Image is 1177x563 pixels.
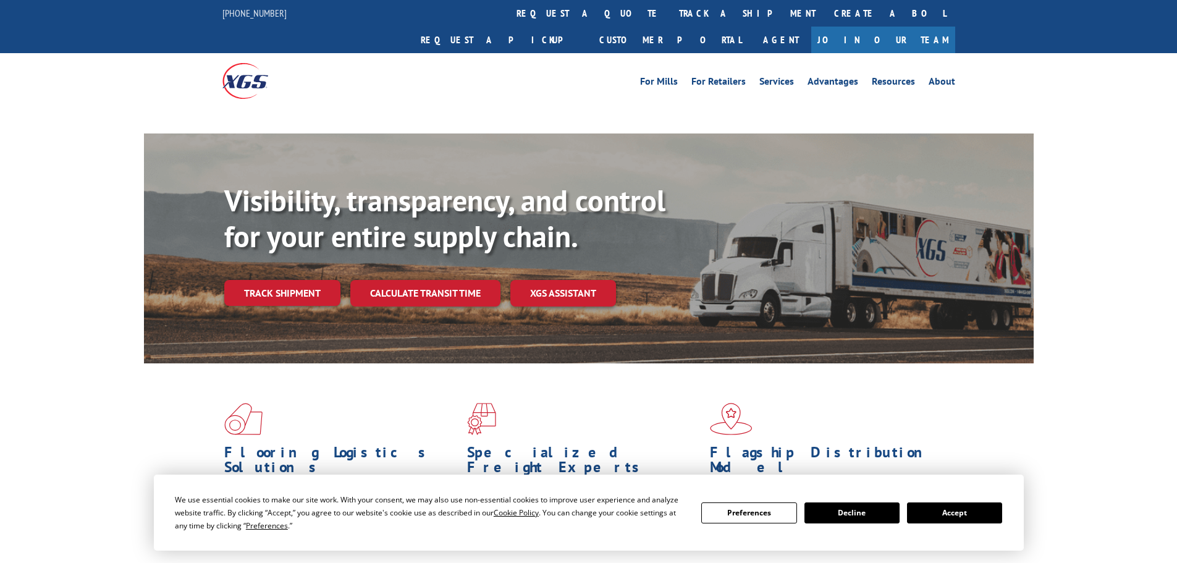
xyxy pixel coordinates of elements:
[710,403,753,435] img: xgs-icon-flagship-distribution-model-red
[224,445,458,481] h1: Flooring Logistics Solutions
[224,181,665,255] b: Visibility, transparency, and control for your entire supply chain.
[929,77,955,90] a: About
[154,475,1024,551] div: Cookie Consent Prompt
[222,7,287,19] a: [PHONE_NUMBER]
[691,77,746,90] a: For Retailers
[907,502,1002,523] button: Accept
[411,27,590,53] a: Request a pickup
[246,520,288,531] span: Preferences
[224,280,340,306] a: Track shipment
[701,502,796,523] button: Preferences
[751,27,811,53] a: Agent
[640,77,678,90] a: For Mills
[759,77,794,90] a: Services
[175,493,686,532] div: We use essential cookies to make our site work. With your consent, we may also use non-essential ...
[808,77,858,90] a: Advantages
[350,280,500,307] a: Calculate transit time
[224,403,263,435] img: xgs-icon-total-supply-chain-intelligence-red
[467,445,701,481] h1: Specialized Freight Experts
[590,27,751,53] a: Customer Portal
[872,77,915,90] a: Resources
[510,280,616,307] a: XGS ASSISTANT
[804,502,900,523] button: Decline
[467,403,496,435] img: xgs-icon-focused-on-flooring-red
[710,445,943,481] h1: Flagship Distribution Model
[811,27,955,53] a: Join Our Team
[494,507,539,518] span: Cookie Policy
